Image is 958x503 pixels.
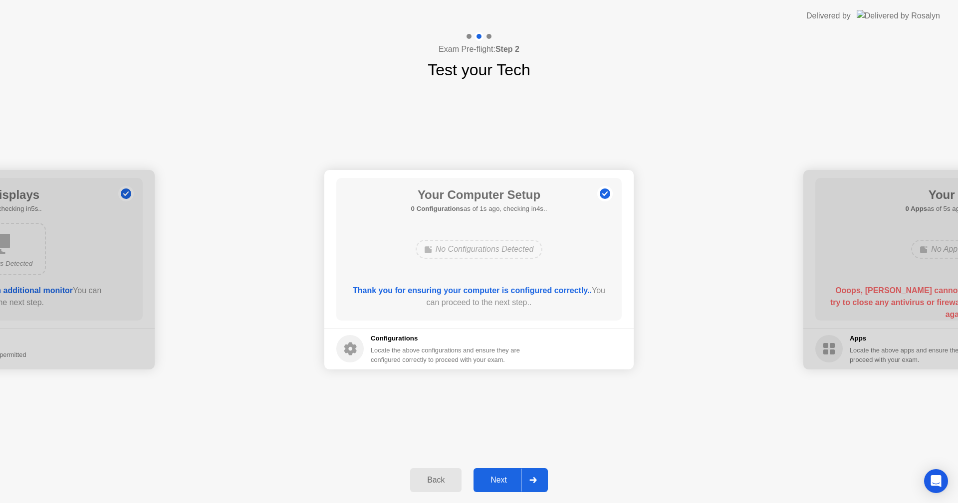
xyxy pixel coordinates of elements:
div: No Configurations Detected [416,240,543,259]
div: Delivered by [806,10,851,22]
div: Open Intercom Messenger [924,469,948,493]
div: Locate the above configurations and ensure they are configured correctly to proceed with your exam. [371,345,522,364]
h5: as of 1s ago, checking in4s.. [411,204,547,214]
b: Thank you for ensuring your computer is configured correctly.. [353,286,592,295]
b: 0 Configurations [411,205,464,212]
div: You can proceed to the next step.. [351,285,608,309]
h1: Your Computer Setup [411,186,547,204]
h5: Configurations [371,334,522,343]
b: Step 2 [495,45,519,53]
h4: Exam Pre-flight: [439,43,519,55]
div: Back [413,476,459,485]
button: Back [410,468,462,492]
button: Next [474,468,548,492]
div: Next [477,476,521,485]
img: Delivered by Rosalyn [857,10,940,21]
h1: Test your Tech [428,58,530,82]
